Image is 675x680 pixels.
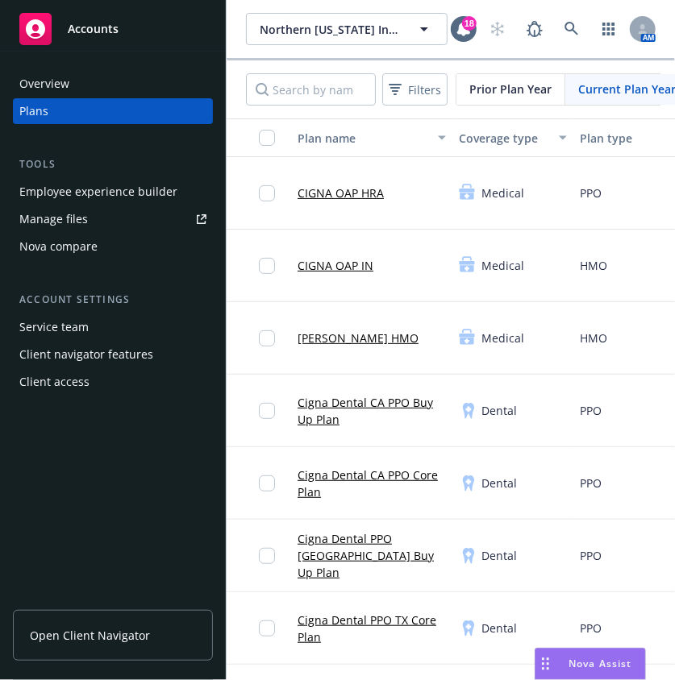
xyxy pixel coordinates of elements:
input: Select all [259,130,275,146]
a: CIGNA OAP HRA [298,185,384,201]
span: Medical [481,185,524,201]
span: Dental [481,402,517,419]
a: Service team [13,314,213,340]
a: Start snowing [481,13,514,45]
input: Search by name [246,73,376,106]
a: Client access [13,369,213,395]
div: Plans [19,98,48,124]
span: Northern [US_STATE] Institute for Research and Education [260,21,399,38]
a: Accounts [13,6,213,52]
input: Toggle Row Selected [259,548,275,564]
a: Overview [13,71,213,97]
span: Filters [408,81,441,98]
a: Cigna Dental CA PPO Core Plan [298,466,446,500]
div: Plan name [298,130,428,147]
a: CIGNA OAP IN [298,257,373,274]
div: Overview [19,71,69,97]
a: Switch app [593,13,625,45]
input: Toggle Row Selected [259,475,275,491]
div: Coverage type [459,130,549,147]
span: HMO [580,330,607,346]
span: Medical [481,257,524,274]
span: PPO [580,402,602,419]
span: Prior Plan Year [469,81,552,97]
button: Coverage type [452,118,573,157]
a: Cigna Dental CA PPO Buy Up Plan [298,394,446,428]
button: Plan name [291,118,452,157]
div: Account settings [13,292,213,308]
div: Service team [19,314,89,340]
span: Medical [481,330,524,346]
span: Dental [481,475,517,491]
span: Dental [481,620,517,636]
button: Northern [US_STATE] Institute for Research and Education [246,13,448,45]
div: 18 [462,16,477,31]
a: [PERSON_NAME] HMO [298,330,419,346]
input: Toggle Row Selected [259,403,275,419]
a: Manage files [13,206,213,232]
button: Nova Assist [535,648,646,680]
span: Nova Assist [569,657,632,670]
div: Tools [13,156,213,172]
a: Client navigator features [13,342,213,367]
span: Dental [481,547,517,564]
a: Search [556,13,588,45]
span: Filters [385,78,444,102]
div: Drag to move [535,649,556,679]
div: Employee experience builder [19,179,177,205]
a: Cigna Dental PPO [GEOGRAPHIC_DATA] Buy Up Plan [298,530,446,581]
a: Cigna Dental PPO TX Core Plan [298,612,446,645]
span: HMO [580,257,607,274]
input: Toggle Row Selected [259,620,275,636]
input: Toggle Row Selected [259,258,275,274]
div: Manage files [19,206,88,232]
a: Nova compare [13,234,213,259]
div: Client navigator features [19,342,153,367]
input: Toggle Row Selected [259,330,275,346]
div: Client access [19,369,90,395]
span: PPO [580,475,602,491]
button: Filters [382,73,448,106]
span: Open Client Navigator [30,627,150,644]
span: PPO [580,185,602,201]
div: Nova compare [19,234,98,259]
input: Toggle Row Selected [259,185,275,201]
a: Plans [13,98,213,124]
span: PPO [580,547,602,564]
a: Employee experience builder [13,179,213,205]
span: Accounts [68,23,119,35]
div: Plan type [580,130,670,147]
span: PPO [580,620,602,636]
a: Report a Bug [519,13,551,45]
